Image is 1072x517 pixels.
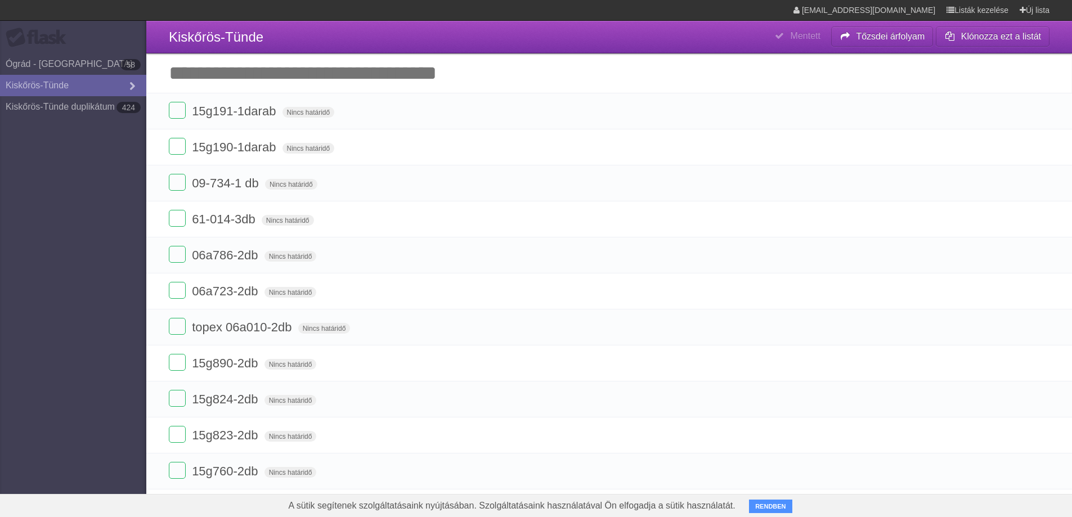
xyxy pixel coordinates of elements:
font: Nincs határidő [303,325,346,332]
font: 15g190-1darab [192,140,276,154]
label: Kész [169,282,186,299]
button: Tőzsdei árfolyam [831,26,933,47]
font: Nincs határidő [287,109,330,116]
font: Kiskőrös-Tünde [6,80,69,90]
font: [EMAIL_ADDRESS][DOMAIN_NAME] [802,6,935,15]
font: Kiskőrös-Tünde duplikátum [6,102,115,111]
label: Kész [169,102,186,119]
font: Nincs határidő [270,181,313,188]
font: Klónozza ezt a listát [961,32,1041,41]
font: 15g760-2db [192,464,258,478]
font: 06a786-2db [192,248,258,262]
button: Klónozza ezt a listát [936,26,1049,47]
font: Nincs határidő [269,289,312,296]
label: Kész [169,246,186,263]
font: Nincs határidő [269,433,312,440]
font: RENDBEN [755,503,786,510]
label: Kész [169,138,186,155]
font: 06a723-2db [192,284,258,298]
font: Nincs határidő [266,217,310,224]
font: topex 06a010-2db [192,320,291,334]
label: Kész [169,426,186,443]
font: Ógrád - [GEOGRAPHIC_DATA] [6,59,132,69]
font: 61-014-3db [192,212,255,226]
font: 09-734-1 db [192,176,259,190]
font: 58 [126,60,135,69]
label: Kész [169,390,186,407]
font: Nincs határidő [269,469,312,476]
font: 15g191-1darab [192,104,276,118]
font: 15g890-2db [192,356,258,370]
label: Kész [169,210,186,227]
font: Új lista [1026,6,1049,15]
label: Kész [169,354,186,371]
font: Mentett [791,31,820,41]
font: Nincs határidő [269,361,312,368]
label: Kész [169,462,186,479]
font: Listák kezelése [954,6,1008,15]
font: Tőzsdei árfolyam [856,32,925,41]
font: A sütik segítenek szolgáltatásaink nyújtásában. Szolgáltatásaink használatával Ön elfogadja a süt... [288,501,735,510]
label: Kész [169,174,186,191]
font: 15g824-2db [192,392,258,406]
button: RENDBEN [749,500,792,513]
font: Nincs határidő [269,253,312,260]
font: 424 [122,103,135,112]
label: Kész [169,318,186,335]
font: Kiskőrös-Tünde [169,29,263,44]
font: 15g823-2db [192,428,258,442]
font: Nincs határidő [269,397,312,404]
font: Nincs határidő [287,145,330,152]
